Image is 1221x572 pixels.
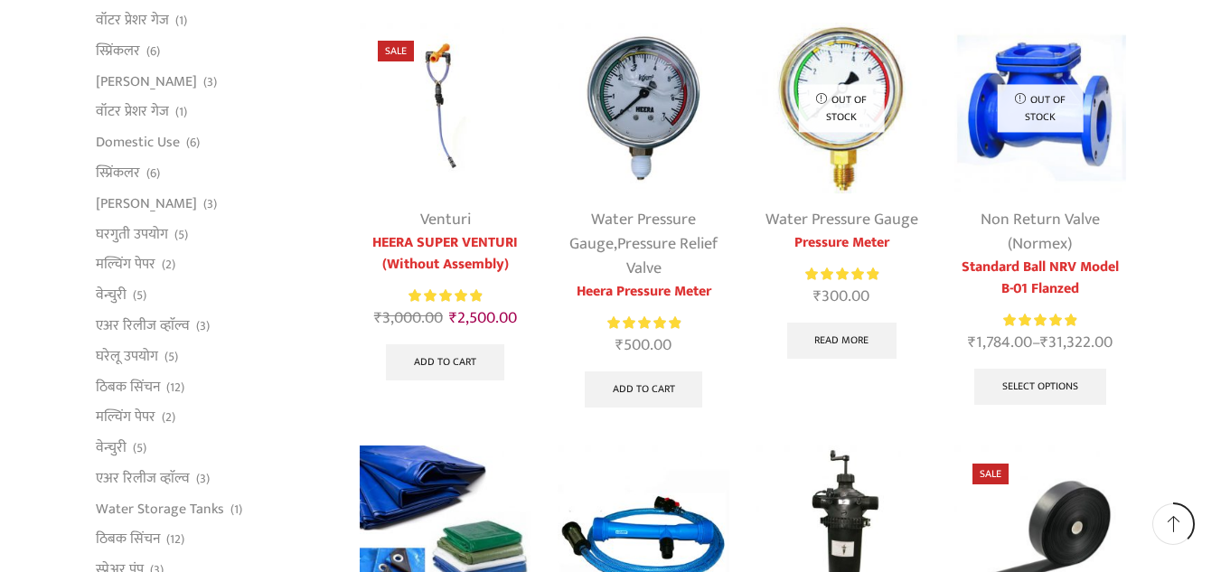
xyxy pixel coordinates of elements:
[96,66,197,97] a: [PERSON_NAME]
[146,42,160,61] span: (6)
[96,371,160,402] a: ठिबक सिंचन
[96,188,197,219] a: [PERSON_NAME]
[615,332,624,359] span: ₹
[164,348,178,366] span: (5)
[997,85,1083,133] p: Out of stock
[162,256,175,274] span: (2)
[162,408,175,427] span: (2)
[166,379,184,397] span: (12)
[968,329,976,356] span: ₹
[175,12,187,30] span: (1)
[954,23,1125,193] img: Standard Ball NRV Model B-01 Flanzed
[981,206,1100,258] a: Non Return Valve (Normex)
[133,286,146,305] span: (5)
[96,341,158,371] a: घरेलू उपयोग
[360,232,531,276] a: HEERA SUPER VENTURI (Without Assembly)
[615,332,672,359] bdi: 500.00
[449,305,457,332] span: ₹
[449,305,517,332] bdi: 2,500.00
[799,85,885,133] p: Out of stock
[96,310,190,341] a: एअर रिलीज व्हाॅल्व
[765,206,918,233] a: Water Pressure Gauge
[386,344,504,380] a: Add to cart: “HEERA SUPER VENTURI (Without Assembly)”
[133,439,146,457] span: (5)
[805,265,878,284] div: Rated 5.00 out of 5
[96,493,224,524] a: Water Storage Tanks
[1040,329,1048,356] span: ₹
[954,331,1125,355] span: –
[558,208,728,281] div: ,
[96,524,160,555] a: ठिबक सिंचन
[166,530,184,549] span: (12)
[617,230,718,282] a: Pressure Relief Valve
[968,329,1032,356] bdi: 1,784.00
[374,305,382,332] span: ₹
[196,317,210,335] span: (3)
[558,23,728,193] img: Heera Pressure Meter
[972,464,1009,484] span: Sale
[96,280,127,311] a: वेन्चुरी
[96,5,169,36] a: वॉटर प्रेशर गेज
[558,281,728,303] a: Heera Pressure Meter
[186,134,200,152] span: (6)
[96,97,169,127] a: वॉटर प्रेशर गेज
[203,73,217,91] span: (3)
[96,158,140,189] a: स्प्रिंकलर
[607,314,681,333] div: Rated 5.00 out of 5
[378,41,414,61] span: Sale
[203,195,217,213] span: (3)
[96,402,155,433] a: मल्चिंग पेपर
[196,470,210,488] span: (3)
[420,206,471,233] a: Venturi
[1003,311,1076,330] div: Rated 5.00 out of 5
[813,283,822,310] span: ₹
[230,501,242,519] span: (1)
[1003,311,1076,330] span: Rated out of 5
[96,35,140,66] a: स्प्रिंकलर
[96,249,155,280] a: मल्चिंग पेपर
[1040,329,1113,356] bdi: 31,322.00
[146,164,160,183] span: (6)
[409,286,482,305] span: Rated out of 5
[787,323,897,359] a: Read more about “Pressure Meter”
[756,232,927,254] a: Pressure Meter
[96,463,190,493] a: एअर रिलीज व्हाॅल्व
[805,265,878,284] span: Rated out of 5
[569,206,696,258] a: Water Pressure Gauge
[954,257,1125,300] a: Standard Ball NRV Model B-01 Flanzed
[374,305,443,332] bdi: 3,000.00
[360,23,531,193] img: Heera Super Venturi
[607,314,681,333] span: Rated out of 5
[409,286,482,305] div: Rated 5.00 out of 5
[974,369,1106,405] a: Select options for “Standard Ball NRV Model B-01 Flanzed”
[813,283,869,310] bdi: 300.00
[96,127,180,158] a: Domestic Use
[585,371,703,408] a: Add to cart: “Heera Pressure Meter”
[175,103,187,121] span: (1)
[174,226,188,244] span: (5)
[756,23,927,193] img: Water-Pressure-Gauge
[96,433,127,464] a: वेन्चुरी
[96,219,168,249] a: घरगुती उपयोग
